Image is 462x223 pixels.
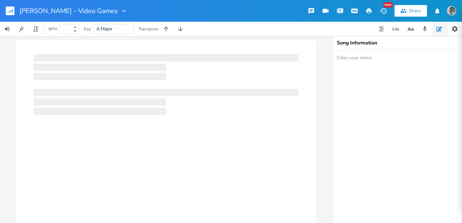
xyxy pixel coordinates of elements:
img: Louis Lazaris [447,6,456,16]
div: Transpose [138,27,158,31]
div: Key [84,27,91,31]
button: Share [395,5,427,17]
div: Share [409,8,421,14]
span: A Major [96,26,113,32]
button: New [376,4,391,17]
span: [PERSON_NAME] - Video Games [19,8,118,14]
div: New [383,2,393,8]
div: BPM [48,27,57,31]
